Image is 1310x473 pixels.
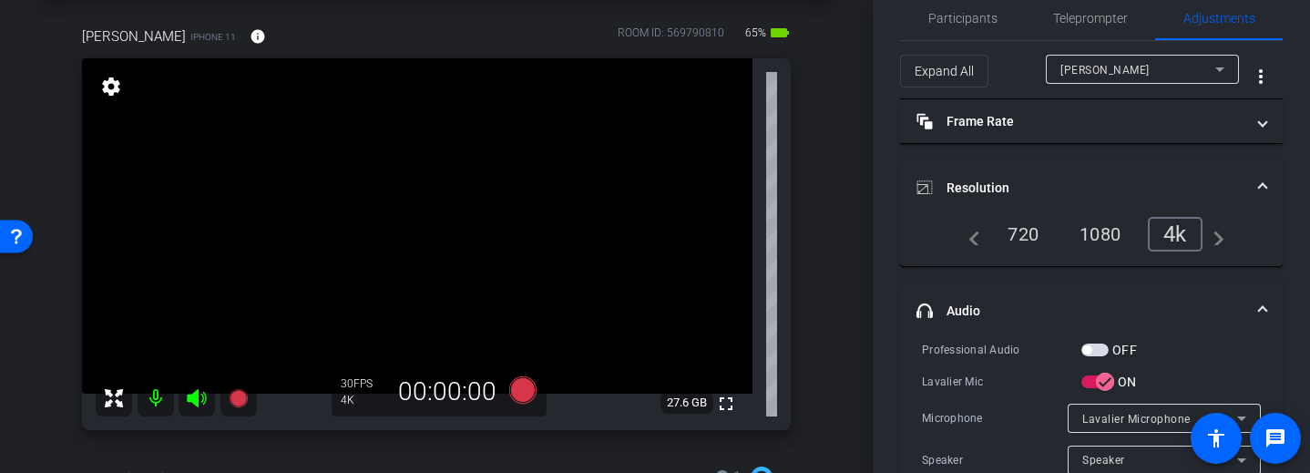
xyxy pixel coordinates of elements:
[353,377,373,390] span: FPS
[341,393,386,407] div: 4K
[1148,217,1203,252] div: 4k
[1109,341,1137,359] label: OFF
[900,159,1283,217] mat-expansion-panel-header: Resolution
[1250,66,1272,87] mat-icon: more_vert
[742,18,769,47] span: 65%
[922,451,1068,469] div: Speaker
[900,282,1283,340] mat-expansion-panel-header: Audio
[1114,373,1137,391] label: ON
[922,409,1068,427] div: Microphone
[1264,427,1286,449] mat-icon: message
[1066,219,1134,250] div: 1080
[916,179,1244,198] mat-panel-title: Resolution
[618,25,724,51] div: ROOM ID: 569790810
[922,341,1081,359] div: Professional Audio
[916,112,1244,131] mat-panel-title: Frame Rate
[900,99,1283,143] mat-expansion-panel-header: Frame Rate
[1082,413,1191,426] span: Lavalier Microphone
[1205,427,1227,449] mat-icon: accessibility
[916,302,1244,321] mat-panel-title: Audio
[715,393,737,415] mat-icon: fullscreen
[341,376,386,391] div: 30
[915,54,974,88] span: Expand All
[82,26,186,46] span: [PERSON_NAME]
[1060,64,1150,77] span: [PERSON_NAME]
[900,55,988,87] button: Expand All
[190,30,236,44] span: iPhone 11
[958,223,980,245] mat-icon: navigate_before
[922,373,1081,391] div: Lavalier Mic
[1082,454,1125,467] span: Speaker
[928,12,998,25] span: Participants
[660,392,713,414] span: 27.6 GB
[1203,223,1224,245] mat-icon: navigate_next
[386,376,508,407] div: 00:00:00
[994,219,1052,250] div: 720
[1239,55,1283,98] button: More Options for Adjustments Panel
[1053,12,1128,25] span: Teleprompter
[250,28,266,45] mat-icon: info
[900,217,1283,266] div: Resolution
[769,22,791,44] mat-icon: battery_std
[1183,12,1255,25] span: Adjustments
[98,76,124,98] mat-icon: settings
